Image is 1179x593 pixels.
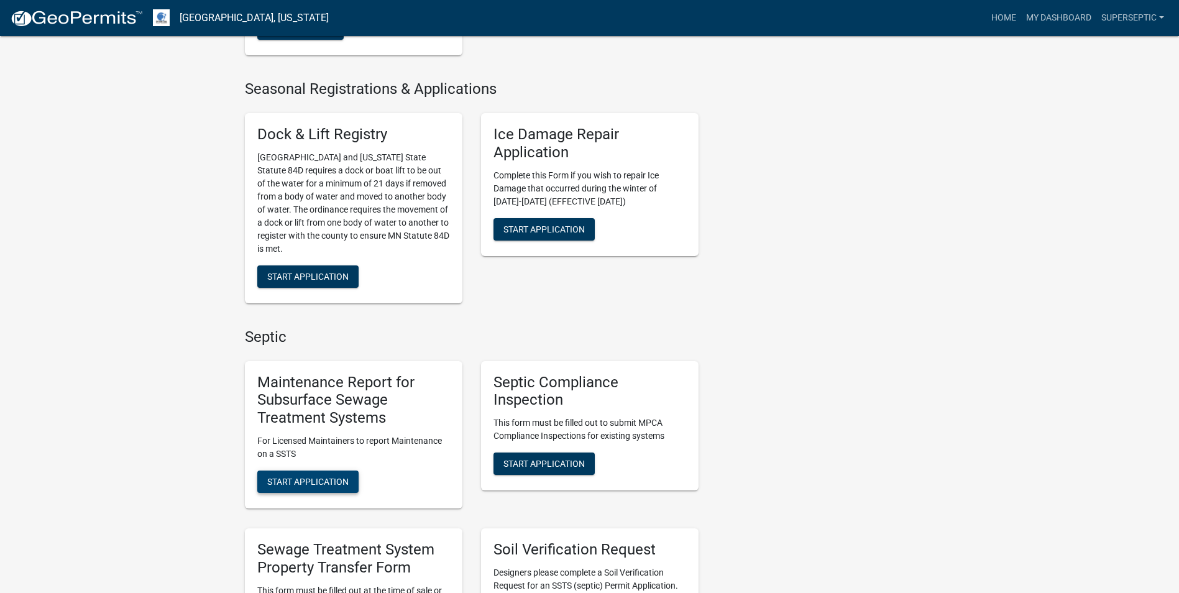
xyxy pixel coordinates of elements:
button: Start Application [493,453,595,475]
h5: Maintenance Report for Subsurface Sewage Treatment Systems [257,374,450,427]
a: Home [986,6,1021,30]
p: Complete this Form if you wish to repair Ice Damage that occurred during the winter of [DATE]-[DA... [493,169,686,208]
button: Start Application [257,265,359,288]
p: For Licensed Maintainers to report Maintenance on a SSTS [257,434,450,461]
p: This form must be filled out to submit MPCA Compliance Inspections for existing systems [493,416,686,443]
p: [GEOGRAPHIC_DATA] and [US_STATE] State Statute 84D requires a dock or boat lift to be out of the ... [257,151,450,255]
a: My Dashboard [1021,6,1096,30]
img: Otter Tail County, Minnesota [153,9,170,26]
h5: Sewage Treatment System Property Transfer Form [257,541,450,577]
h5: Dock & Lift Registry [257,126,450,144]
button: Start Application [257,471,359,493]
h5: Soil Verification Request [493,541,686,559]
h5: Septic Compliance Inspection [493,374,686,410]
a: SuperSeptic [1096,6,1169,30]
h5: Ice Damage Repair Application [493,126,686,162]
span: Start Application [267,271,349,281]
a: [GEOGRAPHIC_DATA], [US_STATE] [180,7,329,29]
span: Start Application [503,224,585,234]
span: Start Application [267,477,349,487]
span: Start Application [503,459,585,469]
h4: Septic [245,328,699,346]
button: Start Application [493,218,595,241]
h4: Seasonal Registrations & Applications [245,80,699,98]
